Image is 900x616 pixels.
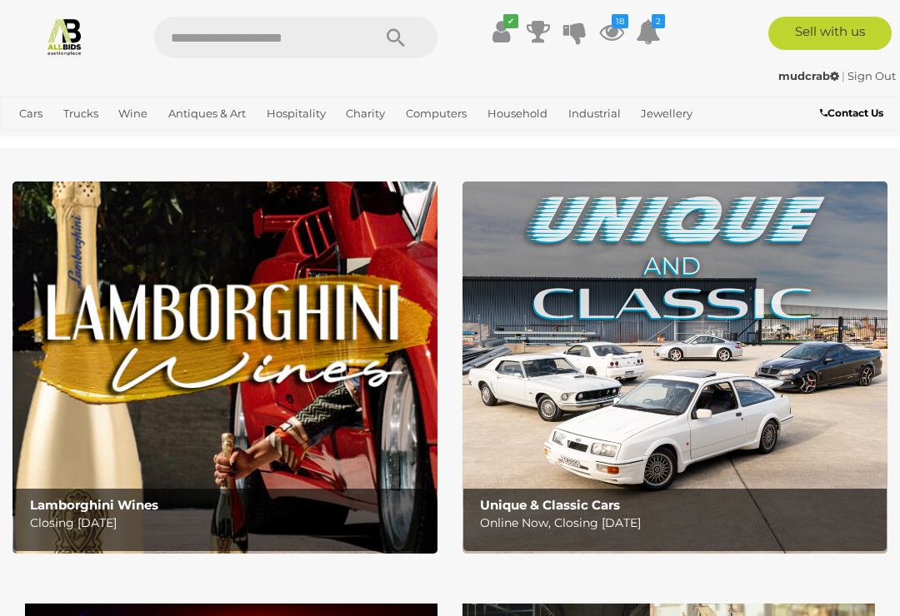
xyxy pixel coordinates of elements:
[12,181,437,554] img: Lamborghini Wines
[820,104,887,122] a: Contact Us
[57,100,105,127] a: Trucks
[12,127,57,155] a: Office
[489,17,514,47] a: ✔
[30,513,428,534] p: Closing [DATE]
[636,17,661,47] a: 2
[112,100,154,127] a: Wine
[599,17,624,47] a: 18
[162,100,252,127] a: Antiques & Art
[768,17,892,50] a: Sell with us
[634,100,699,127] a: Jewellery
[462,181,887,554] a: Unique & Classic Cars Unique & Classic Cars Online Now, Closing [DATE]
[847,69,896,82] a: Sign Out
[820,107,883,119] b: Contact Us
[399,100,473,127] a: Computers
[12,181,437,554] a: Lamborghini Wines Lamborghini Wines Closing [DATE]
[778,69,842,82] a: mudcrab
[65,127,112,155] a: Sports
[503,14,518,28] i: ✔
[480,497,620,513] b: Unique & Classic Cars
[339,100,392,127] a: Charity
[12,100,49,127] a: Cars
[45,17,84,56] img: Allbids.com.au
[462,181,887,554] img: Unique & Classic Cars
[354,17,437,58] button: Search
[842,69,845,82] span: |
[778,69,839,82] strong: mudcrab
[480,513,878,534] p: Online Now, Closing [DATE]
[481,100,554,127] a: Household
[260,100,332,127] a: Hospitality
[652,14,665,28] i: 2
[562,100,627,127] a: Industrial
[119,127,251,155] a: [GEOGRAPHIC_DATA]
[612,14,628,28] i: 18
[30,497,158,513] b: Lamborghini Wines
